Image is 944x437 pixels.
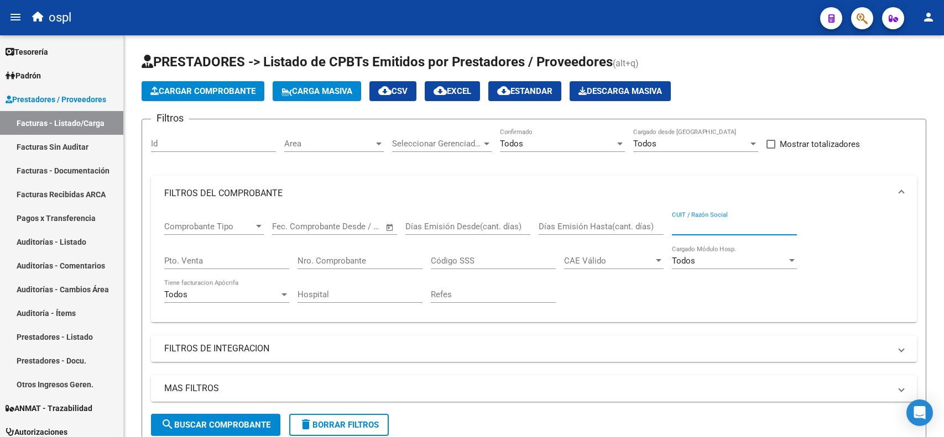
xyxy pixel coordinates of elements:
[570,81,671,101] app-download-masive: Descarga masiva de comprobantes (adjuntos)
[384,221,397,234] button: Open calendar
[299,418,312,431] mat-icon: delete
[151,414,280,436] button: Buscar Comprobante
[570,81,671,101] button: Descarga Masiva
[922,10,935,24] mat-icon: person
[6,70,41,82] span: Padrón
[564,256,654,266] span: CAE Válido
[434,86,471,96] span: EXCEL
[164,382,890,394] mat-panel-title: MAS FILTROS
[281,86,352,96] span: Carga Masiva
[672,256,695,266] span: Todos
[6,46,48,58] span: Tesorería
[488,81,561,101] button: Estandar
[578,86,662,96] span: Descarga Masiva
[150,86,255,96] span: Cargar Comprobante
[392,139,482,149] span: Seleccionar Gerenciador
[151,211,917,322] div: FILTROS DEL COMPROBANTE
[161,420,270,430] span: Buscar Comprobante
[378,86,408,96] span: CSV
[434,84,447,97] mat-icon: cloud_download
[142,54,613,70] span: PRESTADORES -> Listado de CPBTs Emitidos por Prestadores / Proveedores
[151,176,917,211] mat-expansion-panel-header: FILTROS DEL COMPROBANTE
[318,222,372,231] input: End date
[497,86,552,96] span: Estandar
[378,84,392,97] mat-icon: cloud_download
[6,402,92,414] span: ANMAT - Trazabilidad
[780,138,860,151] span: Mostrar totalizadores
[613,58,639,69] span: (alt+q)
[161,418,174,431] mat-icon: search
[164,343,890,355] mat-panel-title: FILTROS DE INTEGRACION
[151,110,189,126] h3: Filtros
[164,222,254,231] span: Comprobante Tipo
[151,375,917,402] mat-expansion-panel-header: MAS FILTROS
[289,414,389,436] button: Borrar Filtros
[299,420,379,430] span: Borrar Filtros
[500,139,523,149] span: Todos
[284,139,374,149] span: Area
[6,93,106,106] span: Prestadores / Proveedores
[164,289,187,299] span: Todos
[272,222,308,231] input: Start date
[273,81,361,101] button: Carga Masiva
[49,6,71,30] span: ospl
[425,81,480,101] button: EXCEL
[906,399,933,426] div: Open Intercom Messenger
[9,10,22,24] mat-icon: menu
[151,335,917,362] mat-expansion-panel-header: FILTROS DE INTEGRACION
[142,81,264,101] button: Cargar Comprobante
[369,81,416,101] button: CSV
[164,187,890,199] mat-panel-title: FILTROS DEL COMPROBANTE
[633,139,656,149] span: Todos
[497,84,510,97] mat-icon: cloud_download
